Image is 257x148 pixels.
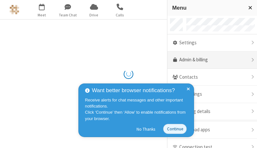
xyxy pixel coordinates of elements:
[30,12,54,18] span: Meet
[133,124,159,134] button: No Thanks
[56,12,80,18] span: Team Chat
[241,131,252,144] iframe: Chat
[10,5,19,14] img: Astra
[85,97,189,122] div: Receive alerts for chat messages and other important notifications. Click ‘Continue’ then ‘Allow’...
[167,34,257,52] div: Settings
[108,12,132,18] span: Calls
[92,86,175,95] span: Want better browser notifications?
[167,121,257,139] div: Download apps
[167,51,257,69] a: Admin & billing
[167,103,257,120] div: Meeting details
[167,86,257,103] div: Recordings
[172,5,243,11] h3: Menu
[82,12,106,18] span: Drive
[167,69,257,86] div: Contacts
[163,124,187,134] button: Continue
